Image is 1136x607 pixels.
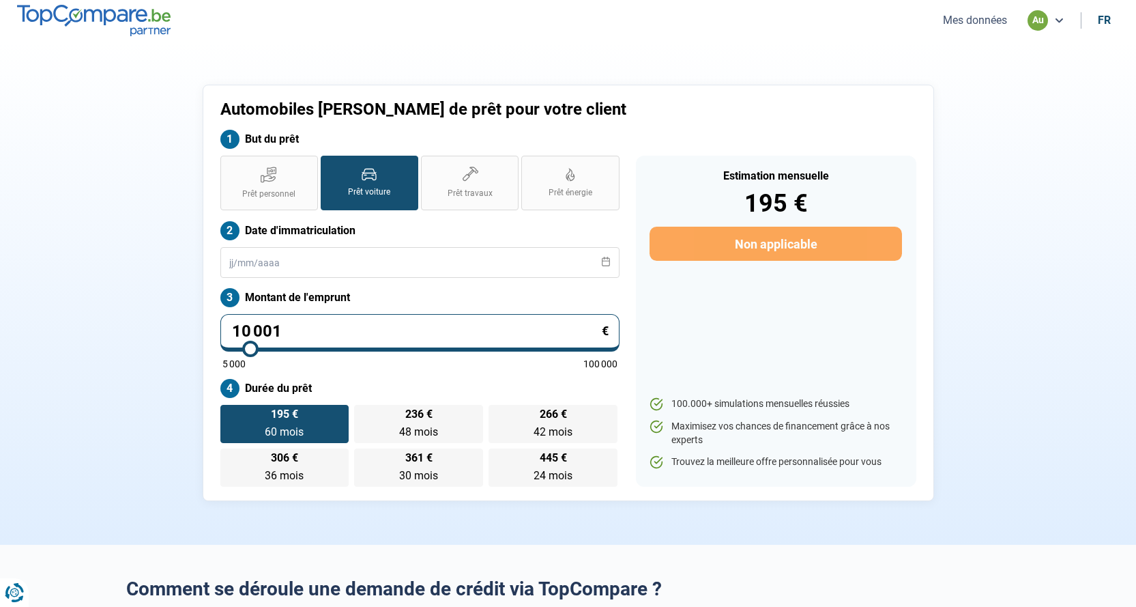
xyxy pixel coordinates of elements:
[399,425,438,438] span: 48 mois
[650,171,901,182] div: Estimation mensuelle
[126,578,1010,601] h2: Comment se déroule une demande de crédit via TopCompare ?
[220,379,620,398] label: Durée du prêt
[650,455,901,469] li: Trouvez la meilleure offre personnalisée pour vous
[242,188,295,200] span: Prêt personnel
[549,187,592,199] span: Prêt énergie
[399,469,438,482] span: 30 mois
[220,247,620,278] input: jj/mm/aaaa
[348,186,390,198] span: Prêt voiture
[540,453,567,464] span: 445 €
[540,409,567,420] span: 266 €
[265,425,304,438] span: 60 mois
[220,130,620,149] label: But du prêt
[583,359,617,369] span: 100 000
[650,227,901,261] button: Non applicable
[405,453,433,464] span: 361 €
[1098,14,1111,27] div: fr
[1028,10,1048,31] div: au
[939,13,1011,27] button: Mes données
[650,397,901,411] li: 100.000+ simulations mensuelles réussies
[534,469,572,482] span: 24 mois
[220,221,620,240] label: Date d'immatriculation
[265,469,304,482] span: 36 mois
[534,425,572,438] span: 42 mois
[271,409,298,420] span: 195 €
[222,359,246,369] span: 5 000
[405,409,433,420] span: 236 €
[650,420,901,447] li: Maximisez vos chances de financement grâce à nos experts
[448,188,493,199] span: Prêt travaux
[602,325,609,337] span: €
[271,453,298,464] span: 306 €
[17,5,171,36] img: TopCompare.be
[220,288,620,307] label: Montant de l'emprunt
[650,191,901,216] div: 195 €
[220,100,738,119] h1: Automobiles [PERSON_NAME] de prêt pour votre client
